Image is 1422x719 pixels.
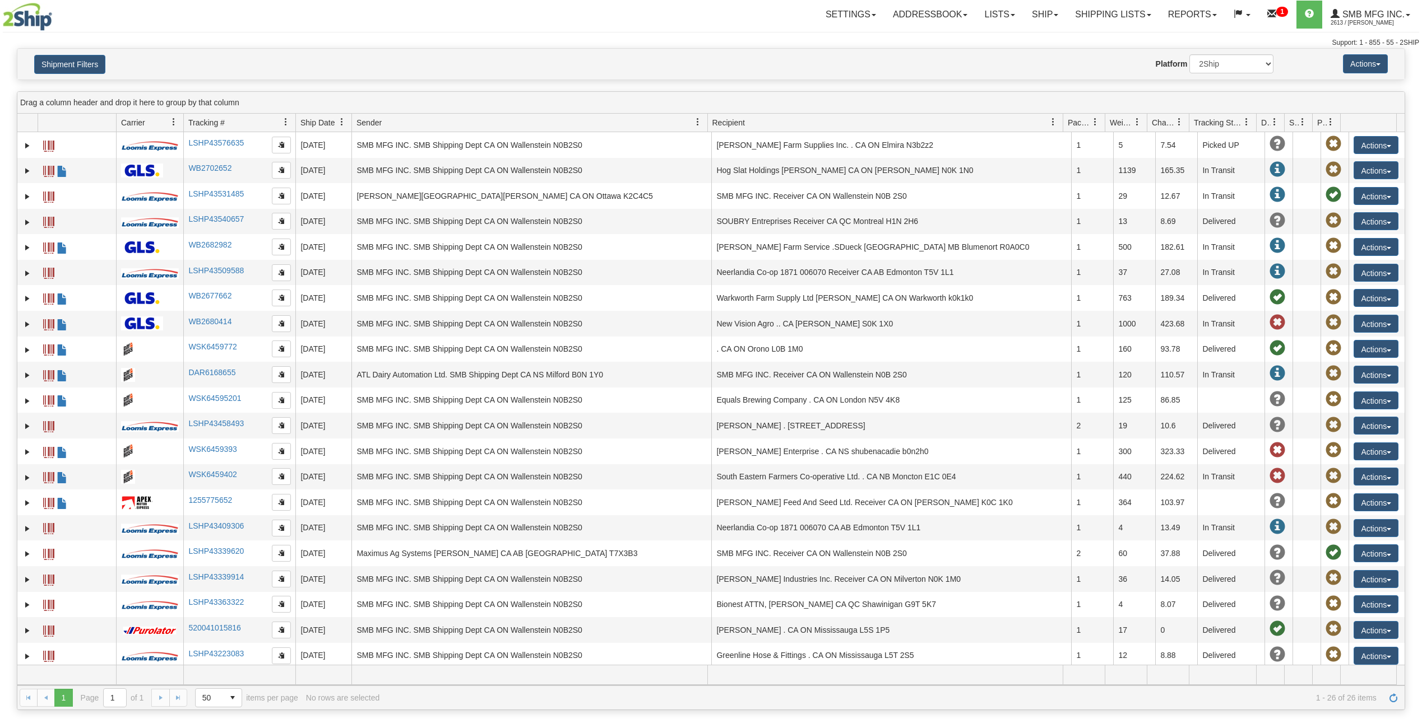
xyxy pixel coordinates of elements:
td: SMB MFG INC. SMB Shipping Dept CA ON Wallenstein N0B2S0 [351,438,711,464]
a: Charge filter column settings [1170,113,1189,132]
a: BOL / CMR [57,467,68,485]
td: 1 [1071,489,1113,515]
button: Actions [1354,544,1398,562]
td: 120 [1113,362,1155,387]
td: SMB MFG INC. SMB Shipping Dept CA ON Wallenstein N0B2S0 [351,285,711,311]
button: Copy to clipboard [272,417,291,434]
button: Copy to clipboard [272,545,291,562]
img: 10222 - Apex Motor Express [121,496,153,510]
td: 300 [1113,438,1155,464]
td: SMB MFG INC. SMB Shipping Dept CA ON Wallenstein N0B2S0 [351,592,711,618]
a: Addressbook [884,1,976,29]
button: Actions [1354,468,1398,485]
a: Label [43,212,54,230]
a: WSK6459402 [188,470,237,479]
a: Shipping lists [1067,1,1159,29]
iframe: chat widget [1396,302,1421,417]
button: Actions [1354,161,1398,179]
td: [DATE] [295,566,351,592]
td: 0 [1155,617,1197,643]
td: SMB MFG INC. SMB Shipping Dept CA ON Wallenstein N0B2S0 [351,158,711,184]
td: Picked UP [1197,132,1264,158]
button: Shipment Filters [34,55,105,74]
a: Expand [22,574,33,585]
td: Delivered [1197,540,1264,566]
td: 189.34 [1155,285,1197,311]
a: WB2677662 [188,291,231,300]
td: [DATE] [295,643,351,669]
td: [DATE] [295,183,351,209]
img: 30 - Loomis Express [121,421,178,432]
td: 1 [1071,617,1113,643]
td: [DATE] [295,489,351,515]
button: Copy to clipboard [272,315,291,332]
button: Actions [1354,340,1398,358]
td: [PERSON_NAME] Farm Service .SDueck [GEOGRAPHIC_DATA] MB Blumenort R0A0C0 [711,234,1071,260]
td: 1000 [1113,311,1155,337]
span: SMB MFG INC. [1340,10,1405,19]
td: [DATE] [295,311,351,337]
a: WB2682982 [188,240,231,249]
a: Label [43,186,54,204]
a: Expand [22,370,33,381]
a: Carrier filter column settings [164,113,183,132]
a: 520041015816 [188,623,240,632]
a: BOL / CMR [57,161,68,179]
a: 1255775652 [188,496,232,505]
td: SMB MFG INC. SMB Shipping Dept CA ON Wallenstein N0B2S0 [351,311,711,337]
td: 110.57 [1155,362,1197,387]
td: 1139 [1113,158,1155,184]
a: BOL / CMR [57,314,68,332]
a: LSHP43531485 [188,189,244,198]
td: Greenline Hose & Fittings . CA ON Mississauga L5T 2S5 [711,643,1071,669]
button: Actions [1354,212,1398,230]
td: SMB MFG INC. SMB Shipping Dept CA ON Wallenstein N0B2S0 [351,209,711,235]
button: Copy to clipboard [272,366,291,383]
td: 1 [1071,285,1113,311]
td: 323.33 [1155,438,1197,464]
td: 93.78 [1155,337,1197,362]
a: BOL / CMR [57,365,68,383]
td: SMB MFG INC. SMB Shipping Dept CA ON Wallenstein N0B2S0 [351,132,711,158]
td: 1 [1071,132,1113,158]
a: Expand [22,344,33,356]
td: 1 [1071,260,1113,286]
img: 733 - Day & Ross [121,444,135,458]
span: 2613 / [PERSON_NAME] [1331,17,1415,29]
td: [DATE] [295,540,351,566]
a: Label [43,467,54,485]
td: SMB MFG INC. SMB Shipping Dept CA ON Wallenstein N0B2S0 [351,413,711,438]
td: 364 [1113,489,1155,515]
a: LSHP43409306 [188,521,244,530]
td: [PERSON_NAME] Enterprise . CA NS shubenacadie b0n2h0 [711,438,1071,464]
td: Neerlandia Co-op 1871 006070 CA AB Edmonton T5V 1L1 [711,515,1071,541]
td: [DATE] [295,438,351,464]
td: Neerlandia Co-op 1871 006070 Receiver CA AB Edmonton T5V 1L1 [711,260,1071,286]
button: Actions [1354,442,1398,460]
td: 1 [1071,209,1113,235]
a: Ship [1023,1,1067,29]
td: SMB MFG INC. SMB Shipping Dept CA ON Wallenstein N0B2S0 [351,387,711,413]
td: [DATE] [295,260,351,286]
a: Expand [22,165,33,176]
a: Label [43,595,54,613]
a: WSK64595201 [188,394,241,403]
label: Platform [1156,58,1188,69]
td: 13 [1113,209,1155,235]
td: Delivered [1197,337,1264,362]
button: Actions [1354,417,1398,435]
td: Delivered [1197,209,1264,235]
button: Actions [1354,238,1398,256]
a: DAR6168655 [188,368,235,377]
td: New Vision Agro .. CA [PERSON_NAME] S0K 1X0 [711,311,1071,337]
td: 1 [1071,183,1113,209]
button: Copy to clipboard [272,239,291,255]
a: Expand [22,497,33,508]
td: 1 [1071,464,1113,490]
td: 1 [1071,387,1113,413]
td: [DATE] [295,132,351,158]
button: Actions [1343,54,1388,73]
a: Reports [1160,1,1225,29]
td: 2 [1071,413,1113,438]
button: Copy to clipboard [272,622,291,638]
